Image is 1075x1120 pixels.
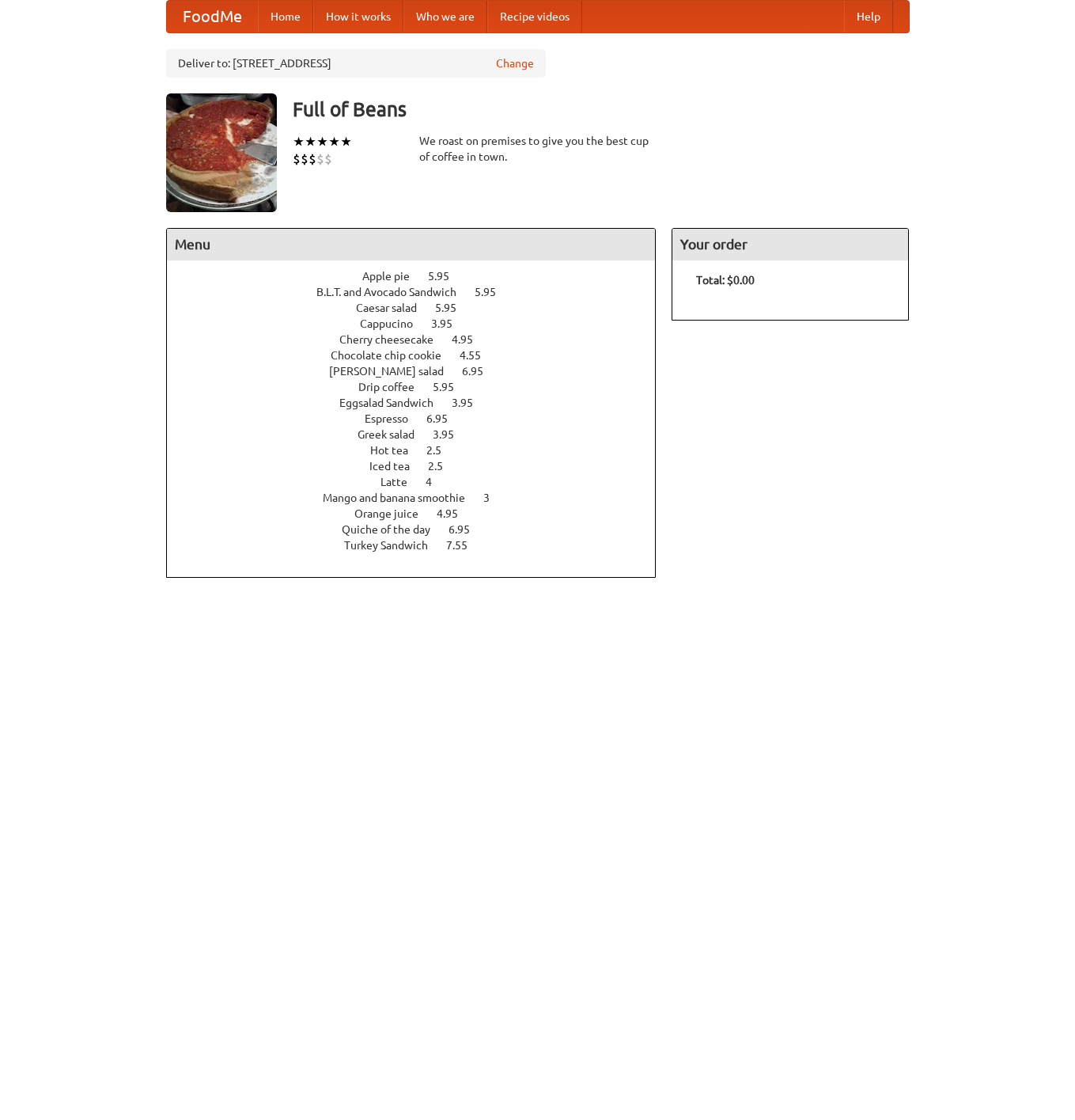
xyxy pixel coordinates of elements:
span: 4 [426,476,448,488]
span: Cherry cheesecake [339,333,449,346]
span: Mango and banana smoothie [323,492,481,504]
span: Orange juice [354,507,434,520]
a: Mango and banana smoothie 3 [323,492,519,504]
span: Greek salad [358,428,430,441]
h4: Your order [672,229,908,260]
li: ★ [328,133,340,150]
span: Cappucino [360,317,429,330]
span: 5.95 [428,270,465,283]
li: ★ [293,133,305,150]
span: 5.95 [435,302,472,314]
span: Iced tea [369,460,426,473]
span: Caesar salad [356,302,433,314]
a: B.L.T. and Avocado Sandwich 5.95 [316,286,525,298]
span: [PERSON_NAME] salad [329,365,460,378]
span: 7.55 [446,539,483,552]
span: 6.95 [462,365,499,378]
span: 2.5 [428,460,459,473]
span: B.L.T. and Avocado Sandwich [316,286,472,298]
a: Who we are [403,1,487,32]
li: ★ [305,133,316,150]
a: [PERSON_NAME] salad 6.95 [329,365,513,378]
span: 4.95 [452,333,489,346]
span: 2.5 [426,444,457,457]
a: How it works [313,1,403,32]
a: Latte 4 [380,476,461,488]
span: Eggsalad Sandwich [339,397,449,409]
a: Cherry cheesecake 4.95 [339,333,502,346]
span: Latte [380,476,423,488]
a: Change [496,55,534,71]
a: Chocolate chip cookie 4.55 [331,349,510,362]
h3: Full of Beans [293,93,910,125]
div: Deliver to: [STREET_ADDRESS] [166,49,546,78]
span: 4.55 [460,349,497,362]
h4: Menu [167,229,656,260]
span: Drip coffee [358,381,430,393]
span: 3.95 [452,397,489,409]
li: $ [324,150,332,168]
a: Turkey Sandwich 7.55 [344,539,497,552]
div: We roast on premises to give you the best cup of coffee in town. [419,133,657,165]
a: Drip coffee 5.95 [358,381,483,393]
span: 6.95 [449,523,486,536]
span: Chocolate chip cookie [331,349,457,362]
a: FoodMe [167,1,258,32]
span: 5.95 [433,381,470,393]
span: 3.95 [433,428,470,441]
span: Apple pie [362,270,426,283]
b: Total: $0.00 [696,274,755,287]
span: Hot tea [370,444,424,457]
a: Apple pie 5.95 [362,270,479,283]
span: Turkey Sandwich [344,539,444,552]
a: Caesar salad 5.95 [356,302,486,314]
li: $ [316,150,324,168]
li: ★ [340,133,352,150]
a: Recipe videos [487,1,582,32]
a: Quiche of the day 6.95 [342,523,499,536]
a: Iced tea 2.5 [369,460,472,473]
img: angular.jpg [166,93,277,212]
span: 3.95 [431,317,468,330]
span: Espresso [365,412,424,425]
li: ★ [316,133,328,150]
a: Home [258,1,313,32]
a: Espresso 6.95 [365,412,477,425]
a: Eggsalad Sandwich 3.95 [339,397,502,409]
span: 3 [483,492,505,504]
span: 5.95 [475,286,512,298]
li: $ [301,150,308,168]
span: 4.95 [437,507,474,520]
a: Hot tea 2.5 [370,444,471,457]
span: Quiche of the day [342,523,446,536]
li: $ [308,150,316,168]
a: Cappucino 3.95 [360,317,482,330]
a: Orange juice 4.95 [354,507,487,520]
a: Help [844,1,893,32]
li: $ [293,150,301,168]
span: 6.95 [426,412,464,425]
a: Greek salad 3.95 [358,428,483,441]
